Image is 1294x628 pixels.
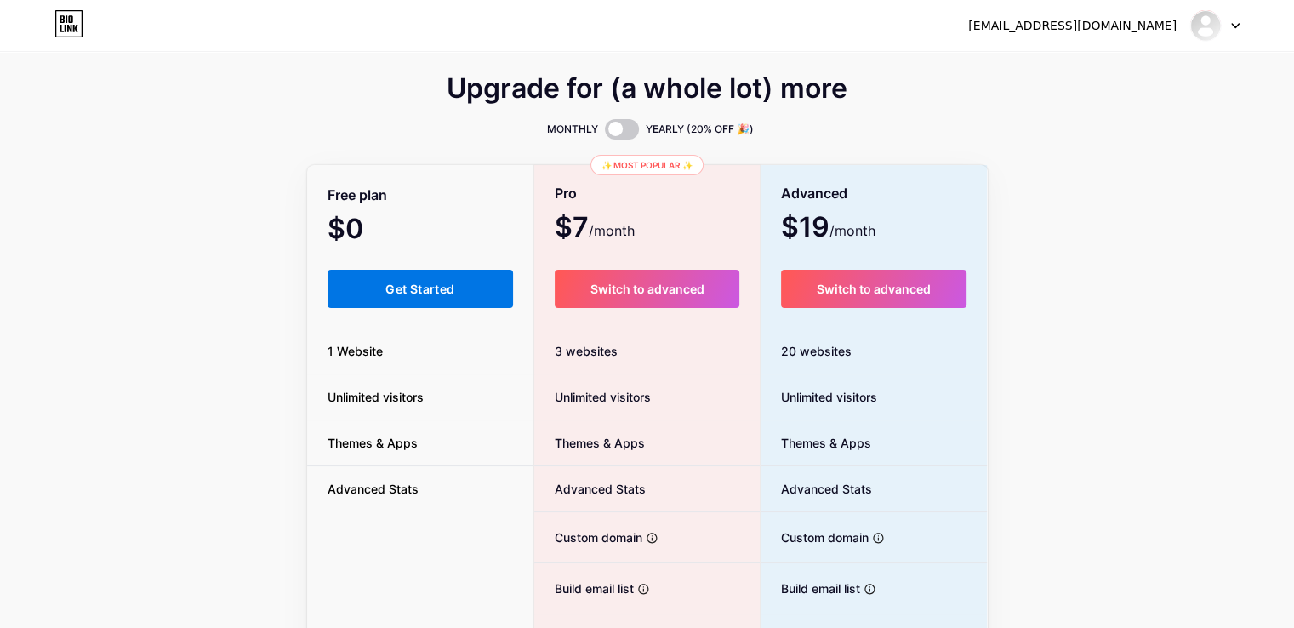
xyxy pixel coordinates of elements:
span: Upgrade for (a whole lot) more [447,78,847,99]
span: MONTHLY [547,121,598,138]
span: Unlimited visitors [534,388,651,406]
span: Themes & Apps [534,434,645,452]
div: 20 websites [761,328,988,374]
span: Custom domain [761,528,869,546]
span: Unlimited visitors [761,388,877,406]
span: Advanced [781,179,847,208]
span: Get Started [385,282,454,296]
span: Themes & Apps [761,434,871,452]
span: Custom domain [534,528,642,546]
span: /month [829,220,875,241]
span: Advanced Stats [761,480,872,498]
span: Advanced Stats [534,480,646,498]
span: 1 Website [307,342,403,360]
span: Free plan [328,180,387,210]
span: /month [589,220,635,241]
span: Switch to advanced [817,282,931,296]
div: 3 websites [534,328,760,374]
span: Switch to advanced [590,282,704,296]
span: $7 [555,217,635,241]
span: Build email list [534,579,634,597]
img: design911usa [1189,9,1222,42]
span: Advanced Stats [307,480,439,498]
span: Pro [555,179,577,208]
span: YEARLY (20% OFF 🎉) [646,121,754,138]
button: Get Started [328,270,514,308]
span: $0 [328,219,409,243]
div: [EMAIL_ADDRESS][DOMAIN_NAME] [968,17,1177,35]
span: Unlimited visitors [307,388,444,406]
span: Themes & Apps [307,434,438,452]
button: Switch to advanced [555,270,739,308]
span: $19 [781,217,875,241]
span: Build email list [761,579,860,597]
div: ✨ Most popular ✨ [590,155,704,175]
button: Switch to advanced [781,270,967,308]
